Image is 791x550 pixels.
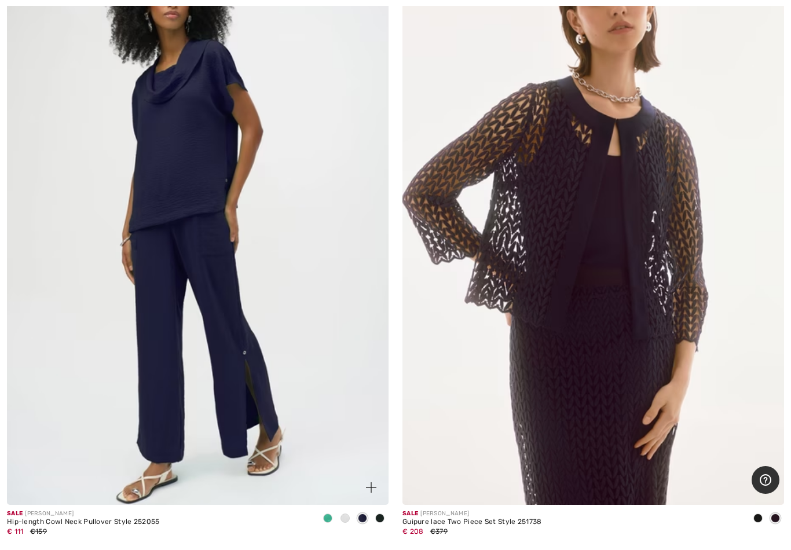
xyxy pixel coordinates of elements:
div: Black [371,509,389,529]
div: Vanilla 30 [336,509,354,529]
div: Guipure lace Two Piece Set Style 251738 [402,518,542,526]
div: Midnight Blue [354,509,371,529]
div: Garden green [319,509,336,529]
div: Hip-length Cowl Neck Pullover Style 252055 [7,518,160,526]
div: [PERSON_NAME] [7,509,160,518]
span: Sale [7,510,23,517]
span: €379 [430,527,448,536]
span: € 111 [7,527,24,536]
span: € 208 [402,527,424,536]
span: €159 [30,527,47,536]
div: Midnight Blue [767,509,784,529]
div: [PERSON_NAME] [402,509,542,518]
img: plus_v2.svg [366,482,376,493]
iframe: Opens a widget where you can find more information [752,466,779,495]
div: Black [749,509,767,529]
span: Sale [402,510,418,517]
